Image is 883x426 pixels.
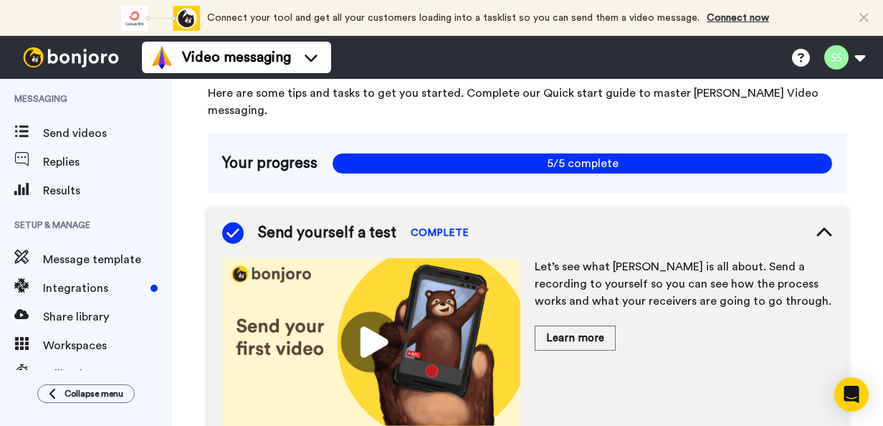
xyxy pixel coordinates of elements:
div: Open Intercom Messenger [834,377,869,412]
span: Video messaging [182,47,291,67]
span: Results [43,182,172,199]
button: Collapse menu [37,384,135,403]
span: 5/5 complete [332,153,833,174]
div: animation [121,6,200,31]
img: bj-logo-header-white.svg [17,47,125,67]
button: Learn more [535,326,616,351]
span: Fallbacks [43,366,172,383]
img: 178eb3909c0dc23ce44563bdb6dc2c11.jpg [222,258,520,426]
span: Replies [43,153,172,171]
span: Message template [43,251,172,268]
p: Let’s see what [PERSON_NAME] is all about. Send a recording to yourself so you can see how the pr... [535,258,833,310]
span: Integrations [43,280,145,297]
img: vm-color.svg [151,46,173,69]
span: Connect your tool and get all your customers loading into a tasklist so you can send them a video... [207,13,700,23]
span: Send videos [43,125,172,142]
span: Share library [43,308,172,326]
span: Workspaces [43,337,172,354]
span: COMPLETE [411,226,469,240]
span: Here are some tips and tasks to get you started. Complete our Quick start guide to master [PERSON... [208,85,847,119]
span: Collapse menu [65,388,123,399]
span: Your progress [222,153,318,174]
span: Send yourself a test [258,222,396,244]
a: Connect now [707,13,769,23]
